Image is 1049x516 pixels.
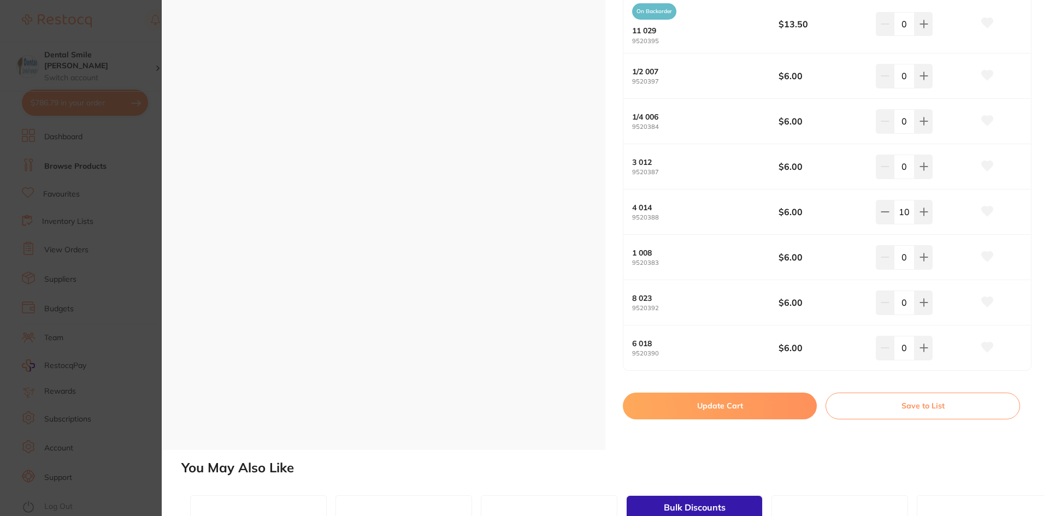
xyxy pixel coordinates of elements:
b: $6.00 [779,296,867,309]
h2: You May Also Like [181,460,1045,476]
button: Update Cart [623,393,817,419]
b: $13.50 [779,18,867,30]
span: On Backorder [632,3,676,20]
small: 9520395 [632,38,779,45]
small: 9520390 [632,350,779,357]
small: 9520397 [632,78,779,85]
b: 8 023 [632,294,764,303]
small: 9520387 [632,169,779,176]
small: 9520392 [632,305,779,312]
b: 11 029 [632,26,764,35]
b: 1/4 006 [632,112,764,121]
b: 4 014 [632,203,764,212]
button: Save to List [826,393,1020,419]
b: 1 008 [632,248,764,257]
b: $6.00 [779,70,867,82]
small: 9520384 [632,123,779,131]
b: 6 018 [632,339,764,348]
b: 3 012 [632,158,764,167]
small: 9520383 [632,259,779,266]
b: 1/2 007 [632,67,764,76]
small: 9520388 [632,214,779,221]
b: $6.00 [779,115,867,127]
b: $6.00 [779,206,867,218]
b: $6.00 [779,161,867,173]
b: $6.00 [779,251,867,263]
b: $6.00 [779,342,867,354]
